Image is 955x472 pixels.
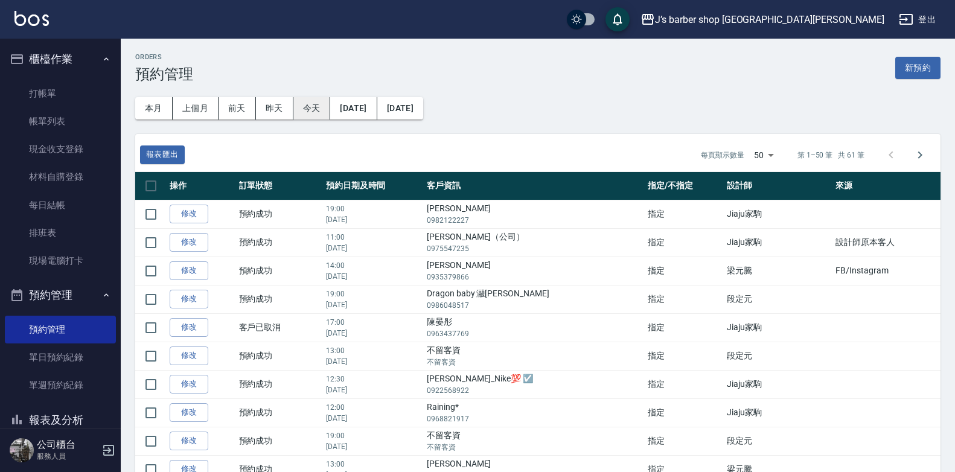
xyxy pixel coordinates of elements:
[424,313,645,342] td: 陳晏彤
[236,370,324,398] td: 預約成功
[905,141,934,170] button: Go to next page
[424,370,645,398] td: [PERSON_NAME]_Nike💯 ☑️
[326,232,421,243] p: 11:00
[724,370,832,398] td: Jiaju家駒
[832,228,941,257] td: 設計師原本客人
[724,172,832,200] th: 設計師
[5,247,116,275] a: 現場電腦打卡
[219,97,256,120] button: 前天
[424,342,645,370] td: 不留客資
[236,172,324,200] th: 訂單狀態
[236,228,324,257] td: 預約成功
[170,233,208,252] a: 修改
[5,191,116,219] a: 每日結帳
[135,53,193,61] h2: Orders
[797,150,864,161] p: 第 1–50 筆 共 61 筆
[5,80,116,107] a: 打帳單
[832,172,941,200] th: 來源
[236,285,324,313] td: 預約成功
[236,313,324,342] td: 客戶已取消
[724,228,832,257] td: Jiaju家駒
[37,439,98,451] h5: 公司櫃台
[701,150,744,161] p: 每頁顯示數量
[427,357,642,368] p: 不留客資
[135,97,173,120] button: 本月
[724,427,832,455] td: 段定元
[424,427,645,455] td: 不留客資
[427,300,642,311] p: 0986048517
[645,172,724,200] th: 指定/不指定
[645,228,724,257] td: 指定
[749,139,778,171] div: 50
[5,219,116,247] a: 排班表
[326,413,421,424] p: [DATE]
[37,451,98,462] p: 服務人員
[326,317,421,328] p: 17:00
[326,289,421,299] p: 19:00
[326,384,421,395] p: [DATE]
[5,316,116,343] a: 預約管理
[140,145,185,164] button: 報表匯出
[236,257,324,285] td: 預約成功
[170,432,208,450] a: 修改
[424,257,645,285] td: [PERSON_NAME]
[895,62,941,73] a: 新預約
[645,342,724,370] td: 指定
[645,257,724,285] td: 指定
[5,343,116,371] a: 單日預約紀錄
[424,172,645,200] th: 客戶資訊
[605,7,630,31] button: save
[326,345,421,356] p: 13:00
[645,313,724,342] td: 指定
[170,290,208,308] a: 修改
[326,459,421,470] p: 13:00
[5,371,116,399] a: 單週預約紀錄
[170,346,208,365] a: 修改
[326,356,421,367] p: [DATE]
[293,97,331,120] button: 今天
[326,402,421,413] p: 12:00
[832,257,941,285] td: FB/Instagram
[724,313,832,342] td: Jiaju家駒
[645,370,724,398] td: 指定
[5,404,116,436] button: 報表及分析
[427,215,642,226] p: 0982122227
[5,279,116,311] button: 預約管理
[326,243,421,254] p: [DATE]
[895,57,941,79] button: 新預約
[170,205,208,223] a: 修改
[645,200,724,228] td: 指定
[330,97,377,120] button: [DATE]
[14,11,49,26] img: Logo
[724,398,832,427] td: Jiaju家駒
[377,97,423,120] button: [DATE]
[10,438,34,462] img: Person
[724,200,832,228] td: Jiaju家駒
[326,299,421,310] p: [DATE]
[326,430,421,441] p: 19:00
[236,200,324,228] td: 預約成功
[645,427,724,455] td: 指定
[170,403,208,422] a: 修改
[167,172,236,200] th: 操作
[724,285,832,313] td: 段定元
[427,413,642,424] p: 0968821917
[724,342,832,370] td: 段定元
[5,163,116,191] a: 材料自購登錄
[5,43,116,75] button: 櫃檯作業
[173,97,219,120] button: 上個月
[424,228,645,257] td: [PERSON_NAME]（公司）
[427,385,642,396] p: 0922568922
[323,172,424,200] th: 預約日期及時間
[170,318,208,337] a: 修改
[326,214,421,225] p: [DATE]
[655,12,884,27] div: J’s barber shop [GEOGRAPHIC_DATA][PERSON_NAME]
[170,261,208,280] a: 修改
[427,243,642,254] p: 0975547235
[427,442,642,453] p: 不留客資
[236,342,324,370] td: 預約成功
[5,107,116,135] a: 帳單列表
[326,328,421,339] p: [DATE]
[326,374,421,384] p: 12:30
